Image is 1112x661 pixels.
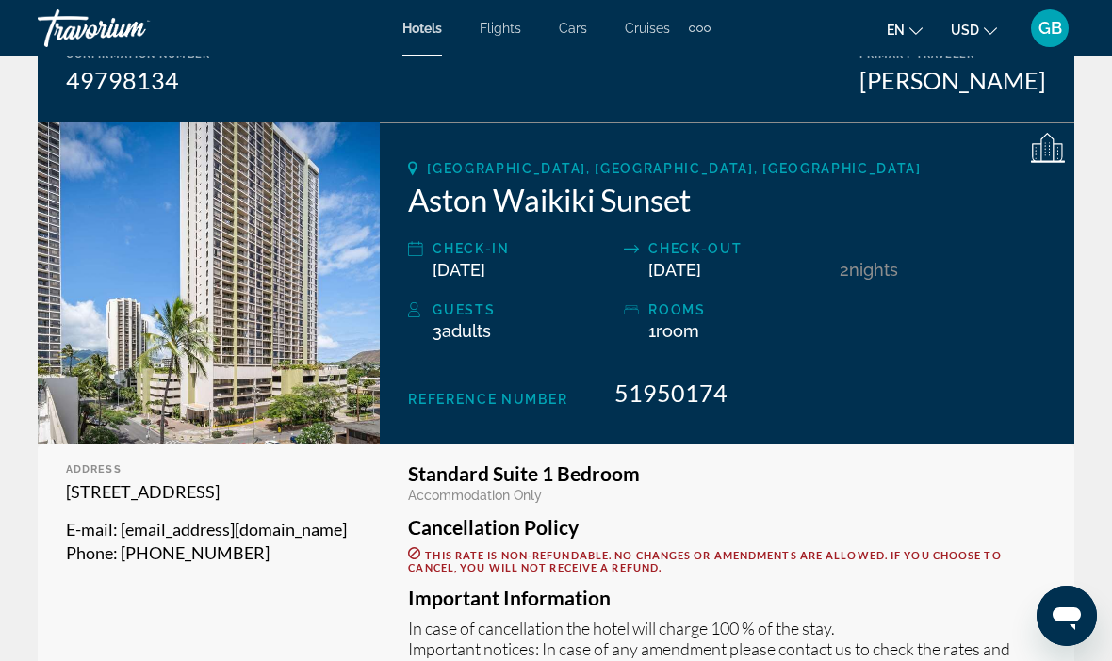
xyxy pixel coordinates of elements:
[614,379,728,407] span: 51950174
[648,237,830,260] div: Check-out
[625,21,670,36] a: Cruises
[648,260,701,280] span: [DATE]
[1037,586,1097,646] iframe: Button to launch messaging window
[480,21,521,36] a: Flights
[859,66,1046,94] div: [PERSON_NAME]
[656,321,699,341] span: Room
[433,298,614,321] div: Guests
[38,4,226,53] a: Travorium
[689,13,711,43] button: Extra navigation items
[559,21,587,36] a: Cars
[408,588,1046,608] h3: Important Information
[113,542,270,563] span: : [PHONE_NUMBER]
[408,549,1001,573] span: This rate is non-refundable. No changes or amendments are allowed. If you choose to cancel, you w...
[433,237,614,260] div: Check-in
[887,16,923,43] button: Change language
[66,519,113,540] span: E-mail
[442,321,491,341] span: Adults
[66,480,352,504] p: [STREET_ADDRESS]
[648,298,830,321] div: rooms
[951,23,979,38] span: USD
[1025,8,1074,48] button: User Menu
[408,392,567,407] span: Reference Number
[408,488,542,503] span: Accommodation Only
[408,181,1046,218] h2: Aston Waikiki Sunset
[648,321,699,341] span: 1
[433,260,485,280] span: [DATE]
[887,23,905,38] span: en
[66,66,210,94] div: 49798134
[849,260,898,280] span: Nights
[66,463,352,476] div: Address
[66,542,113,563] span: Phone
[408,463,1046,484] h3: Standard Suite 1 Bedroom
[951,16,997,43] button: Change currency
[427,161,921,176] span: [GEOGRAPHIC_DATA], [GEOGRAPHIC_DATA], [GEOGRAPHIC_DATA]
[1038,19,1062,38] span: GB
[840,260,849,280] span: 2
[433,321,491,341] span: 3
[113,519,347,540] span: : [EMAIL_ADDRESS][DOMAIN_NAME]
[408,517,1046,538] h3: Cancellation Policy
[402,21,442,36] a: Hotels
